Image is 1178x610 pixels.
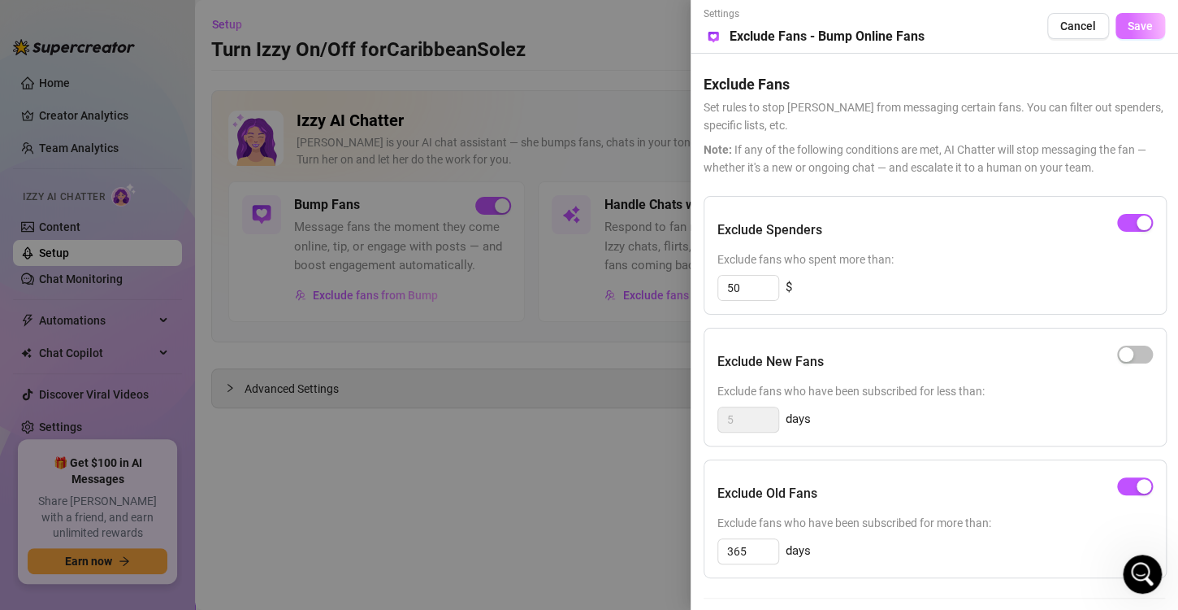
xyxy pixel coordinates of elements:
[730,27,925,46] h5: Exclude Fans - Bump Online Fans
[1128,20,1153,33] span: Save
[704,73,1165,95] h5: Exclude Fans
[717,220,822,240] h5: Exclude Spenders
[717,514,1153,532] span: Exclude fans who have been subscribed for more than:
[1060,20,1096,33] span: Cancel
[786,410,811,429] span: days
[704,141,1165,176] span: If any of the following conditions are met, AI Chatter will stop messaging the fan — whether it's...
[704,143,732,156] span: Note:
[717,382,1153,400] span: Exclude fans who have been subscribed for less than:
[717,352,824,372] h5: Exclude New Fans
[704,98,1165,134] span: Set rules to stop [PERSON_NAME] from messaging certain fans. You can filter out spenders, specifi...
[1047,13,1109,39] button: Cancel
[11,7,41,37] button: go back
[717,251,1153,268] span: Exclude fans who spent more than:
[1123,555,1162,594] iframe: Intercom live chat
[285,7,314,37] div: Close
[1115,13,1165,39] button: Save
[704,7,925,22] span: Settings
[786,278,792,298] span: $
[717,484,817,503] h5: Exclude Old Fans
[786,542,811,561] span: days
